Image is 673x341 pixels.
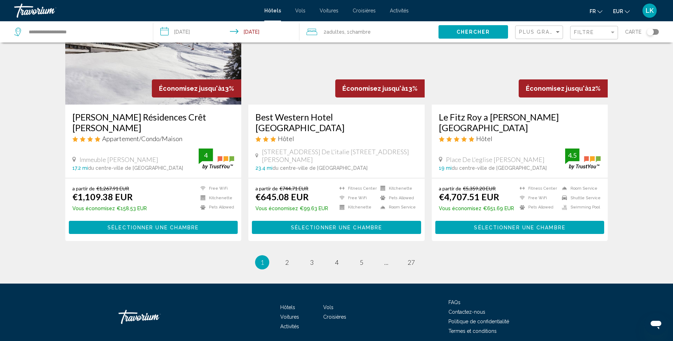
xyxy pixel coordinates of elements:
[280,324,299,329] span: Activités
[353,8,376,13] a: Croisières
[280,314,299,320] a: Voitures
[438,25,508,38] button: Chercher
[625,27,641,37] span: Carte
[255,206,328,211] p: €99.63 EUR
[641,29,659,35] button: Toggle map
[264,8,281,13] a: Hôtels
[558,185,601,191] li: Room Service
[448,328,497,334] a: Termes et conditions
[197,195,234,201] li: Kitchenette
[107,225,199,230] span: Sélectionner une chambre
[570,26,618,40] button: Filter
[72,135,235,142] div: 4 star Apartment
[344,27,371,37] span: , 1
[323,304,333,310] a: Vols
[252,221,421,234] button: Sélectionner une chambre
[558,204,601,210] li: Swimming Pool
[336,185,377,191] li: Fitness Center
[574,29,594,35] span: Filtre
[613,6,630,16] button: Change currency
[255,165,272,171] span: 23.4 mi
[72,206,147,211] p: €158.53 EUR
[324,27,344,37] span: 2
[118,306,189,328] a: Travorium
[519,29,561,35] mat-select: Sort by
[272,165,368,171] span: du centre-ville de [GEOGRAPHIC_DATA]
[14,4,257,18] a: Travorium
[448,300,460,305] a: FAQs
[439,206,514,211] p: €651.69 EUR
[439,206,481,211] span: Vous économisez
[448,309,485,315] a: Contactez-nous
[252,223,421,230] a: Sélectionner une chambre
[280,304,295,310] a: Hôtels
[102,135,182,142] span: Appartement/Condo/Maison
[152,79,241,97] div: 13%
[349,29,371,35] span: Chambre
[260,258,264,266] span: 1
[79,156,158,163] span: Immeuble [PERSON_NAME]
[439,112,601,133] a: Le Fitz Roy a [PERSON_NAME][GEOGRAPHIC_DATA]
[72,191,133,202] ins: €1,109.38 EUR
[435,223,605,230] a: Sélectionner une chambre
[310,258,314,266] span: 3
[519,79,608,97] div: 12%
[295,8,305,13] a: Vols
[565,149,601,169] img: trustyou-badge.svg
[323,314,346,320] a: Croisières
[448,319,509,324] a: Politique de confidentialité
[320,8,338,13] a: Voitures
[255,135,418,142] div: 3 star Hotel
[516,195,558,201] li: Free WiFi
[558,195,601,201] li: Shuttle Service
[474,225,565,230] span: Sélectionner une chambre
[476,135,492,142] span: Hôtel
[613,9,623,14] span: EUR
[439,135,601,142] div: 5 star Hotel
[516,204,558,210] li: Pets Allowed
[360,258,363,266] span: 5
[280,185,308,191] del: €744.71 EUR
[199,149,234,169] img: trustyou-badge.svg
[335,258,338,266] span: 4
[463,185,496,191] del: €5,359.20 EUR
[645,313,667,335] iframe: Button to launch messaging window
[435,221,605,234] button: Sélectionner une chambre
[255,112,418,133] a: Best Western Hotel [GEOGRAPHIC_DATA]
[390,8,409,13] a: Activités
[377,204,418,210] li: Room Service
[439,165,452,171] span: 19 mi
[408,258,415,266] span: 27
[255,191,309,202] ins: €645.08 EUR
[646,7,653,14] span: LK
[590,9,596,14] span: fr
[457,29,490,35] span: Chercher
[262,148,418,163] span: [STREET_ADDRESS] De L'italie [STREET_ADDRESS][PERSON_NAME]
[96,185,129,191] del: €1,267.91 EUR
[69,221,238,234] button: Sélectionner une chambre
[336,195,377,201] li: Free WiFi
[199,151,213,160] div: 4
[640,3,659,18] button: User Menu
[565,151,579,160] div: 4.5
[336,204,377,210] li: Kitchenette
[255,206,298,211] span: Vous économisez
[590,6,602,16] button: Change language
[342,85,405,92] span: Économisez jusqu'à
[326,29,344,35] span: Adultes
[526,85,589,92] span: Économisez jusqu'à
